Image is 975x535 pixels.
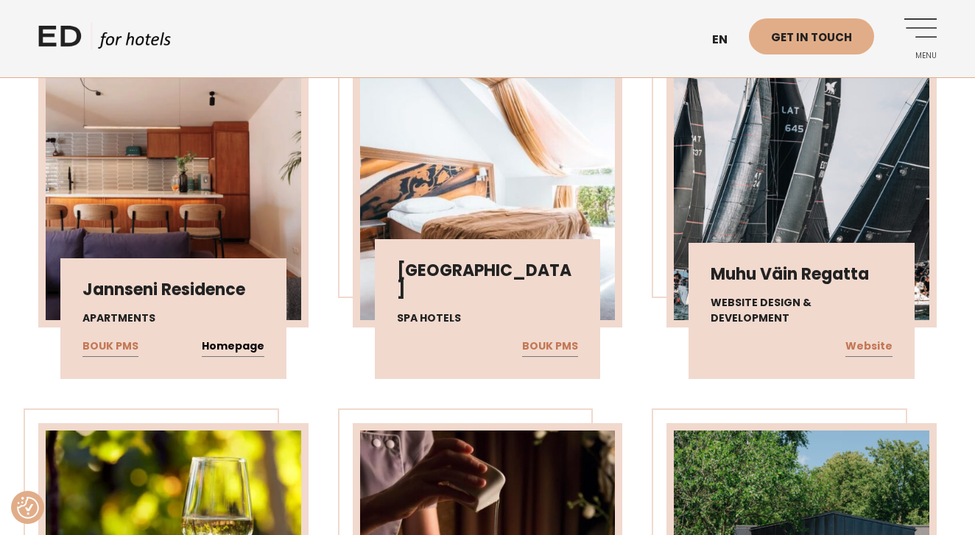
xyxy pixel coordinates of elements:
[711,295,893,326] h4: WEBSITE DESIGN & DEVELOPMENT
[397,311,579,326] h4: Spa hotels
[17,497,39,519] img: Revisit consent button
[397,261,579,300] h3: [GEOGRAPHIC_DATA]
[38,22,171,59] a: ED HOTELS
[82,280,264,300] h3: Jannseni Residence
[360,57,616,319] img: SDCU5EG7KP2Y3928A4-450x450.jpeg
[705,22,749,58] a: en
[82,311,264,326] h4: Apartments
[46,57,301,319] img: Screenshot-2025-07-31-at-15.56.30-450x450.png
[202,337,264,356] a: Homepage
[17,497,39,519] button: Consent Preferences
[711,265,893,284] h3: Muhu Väin Regatta
[522,337,578,356] a: BOUK PMS
[896,52,937,60] span: Menu
[749,18,874,54] a: Get in touch
[82,337,138,356] a: BOUK PMS
[674,57,929,319] img: muhuvain_2-450x450.jpg
[896,18,937,59] a: Menu
[845,337,893,356] a: Website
